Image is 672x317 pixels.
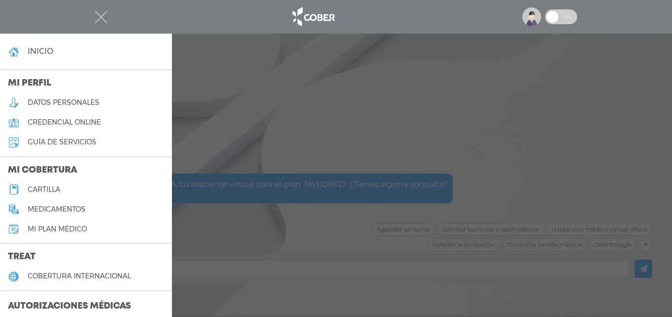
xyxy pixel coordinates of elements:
[95,11,107,23] img: Cober_menu-close-white.svg
[522,7,541,26] img: profile-placeholder.svg
[28,205,85,214] h5: medicamentos
[28,46,53,56] h4: inicio
[28,225,87,233] h5: Mi plan médico
[287,5,339,29] img: logo_cober_home-white.png
[28,272,131,280] h5: cobertura internacional
[28,118,101,127] h5: credencial online
[28,185,60,194] h5: cartilla
[28,98,99,107] h5: datos personales
[28,138,96,146] h5: guía de servicios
